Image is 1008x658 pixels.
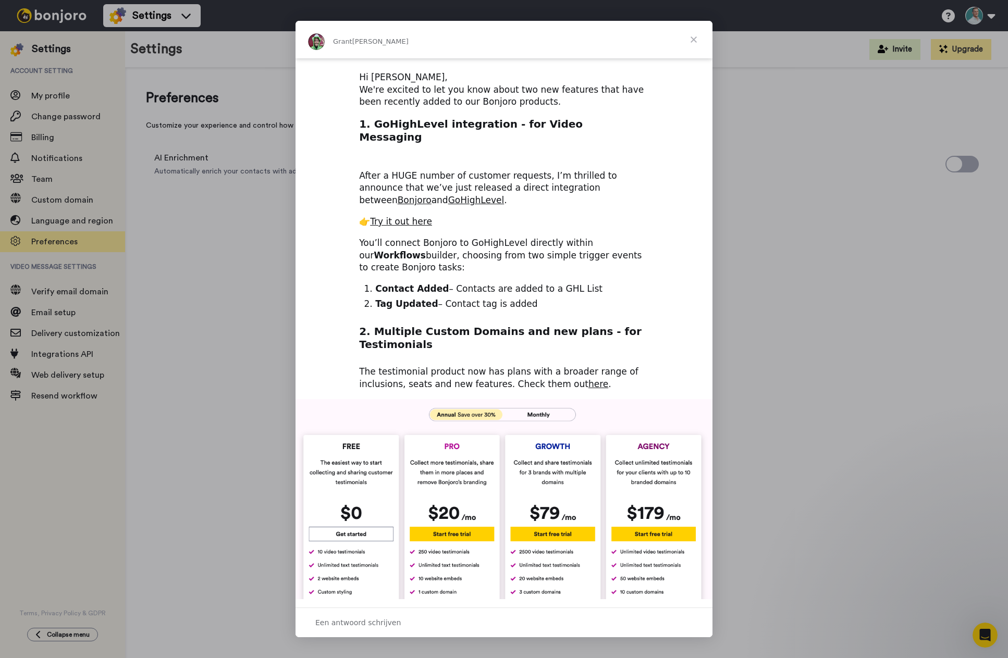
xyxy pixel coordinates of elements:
h2: 1. GoHighLevel integration - for Video Messaging [359,117,649,150]
a: Try it out here [370,216,432,227]
span: Een antwoord schrijven [315,616,401,629]
li: – Contacts are added to a GHL List [375,283,649,295]
div: Hi [PERSON_NAME], We're excited to let you know about two new features that have been recently ad... [359,71,649,108]
div: Gesprek openen en beantwoorden [296,607,712,637]
a: here [588,379,608,389]
div: 👉 [359,216,649,228]
a: Bonjoro [398,195,432,205]
li: – Contact tag is added [375,298,649,311]
b: Tag Updated [375,299,438,309]
b: Workflows [374,250,426,260]
div: After a HUGE number of customer requests, I’m thrilled to announce that we’ve just released a dir... [359,157,649,207]
span: Sluiten [675,21,712,58]
div: You’ll connect Bonjoro to GoHighLevel directly within our builder, choosing from two simple trigg... [359,237,649,274]
div: The testimonial product now has plans with a broader range of inclusions, seats and new features.... [359,366,649,391]
span: Grant [333,38,352,45]
b: Contact Added [375,283,449,294]
span: [PERSON_NAME] [352,38,409,45]
a: GoHighLevel [448,195,505,205]
h2: 2. Multiple Custom Domains and new plans - for Testimonials [359,325,649,357]
img: Profile image for Grant [308,33,325,50]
